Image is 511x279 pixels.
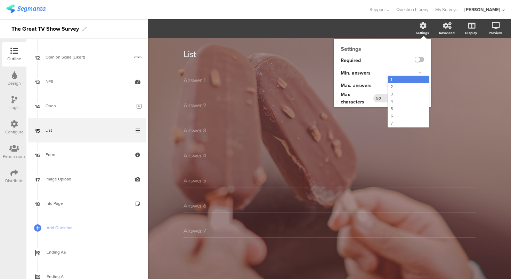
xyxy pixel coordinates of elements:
[184,202,208,209] input: Answer 6 placeholder
[46,151,129,158] div: Form
[391,99,393,104] span: 4
[391,113,393,119] span: 6
[184,177,208,184] input: Answer 5 placeholder
[47,249,136,256] span: Ending Aa
[46,200,129,207] div: Info Page
[46,54,129,61] div: Opinion Scale (Likert)
[5,178,24,184] div: Distribute
[416,30,429,36] div: Settings
[391,77,392,82] span: 1
[184,102,208,108] input: Answer 2 placeholder
[8,80,21,86] div: Design
[391,106,393,111] span: 5
[35,151,40,158] span: 16
[28,69,146,94] a: 13 NPS
[341,57,361,64] span: Required
[28,167,146,191] a: 17 Image Upload
[184,152,208,158] input: Answer 4 placeholder
[28,240,146,264] a: Ending Aa
[184,227,208,234] input: Answer 7 placeholder
[184,127,208,133] input: Answer 3 placeholder
[11,23,79,34] div: The Great TV Show Survey
[391,121,393,126] span: 7
[47,224,136,231] span: Add Question
[341,82,372,89] span: Max. answers
[341,91,373,106] span: Max characters
[439,30,455,36] div: Advanced
[5,129,24,135] div: Configure
[35,200,40,207] span: 18
[373,94,424,102] input: Unlimited
[28,191,146,216] a: 18 Info Page
[46,78,129,85] div: NPS
[3,153,26,160] div: Permissions
[6,5,46,13] img: segmanta logo
[28,94,146,118] a: 14 Open
[46,102,131,109] div: Open
[391,84,393,90] span: 2
[46,127,129,134] div: List
[35,126,40,134] span: 15
[489,30,502,36] div: Preview
[391,91,393,97] span: 3
[28,118,146,142] a: 15 List
[370,6,385,13] span: Support
[9,104,19,111] div: Logic
[341,69,371,77] span: Min. answers
[35,175,40,183] span: 17
[465,30,477,36] div: Display
[35,78,40,85] span: 13
[28,142,146,167] a: 16 Form
[35,102,40,110] span: 14
[46,176,129,183] div: Image Upload
[334,45,431,53] div: Settings
[184,49,476,59] p: List
[184,77,207,83] input: Answer 1 placeholder
[28,45,146,69] a: 12 Opinion Scale (Likert)
[464,6,500,13] div: [PERSON_NAME]
[7,56,21,62] div: Outline
[35,53,40,61] span: 12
